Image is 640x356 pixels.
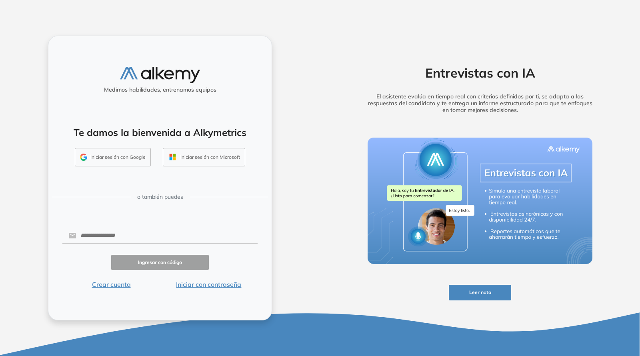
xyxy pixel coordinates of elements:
h5: El asistente evalúa en tiempo real con criterios definidos por ti, se adapta a las respuestas del... [355,93,605,113]
img: OUTLOOK_ICON [168,152,177,162]
img: logo-alkemy [120,67,200,83]
button: Crear cuenta [62,280,160,289]
span: o también puedes [137,193,183,201]
button: Iniciar con contraseña [160,280,258,289]
h5: Medimos habilidades, entrenamos equipos [52,86,268,93]
button: Iniciar sesión con Google [75,148,151,166]
button: Iniciar sesión con Microsoft [163,148,245,166]
button: Ingresar con código [111,255,209,270]
button: Leer nota [449,285,511,300]
h4: Te damos la bienvenida a Alkymetrics [59,127,261,138]
h2: Entrevistas con IA [355,65,605,80]
img: GMAIL_ICON [80,154,87,161]
img: img-more-info [368,138,592,264]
